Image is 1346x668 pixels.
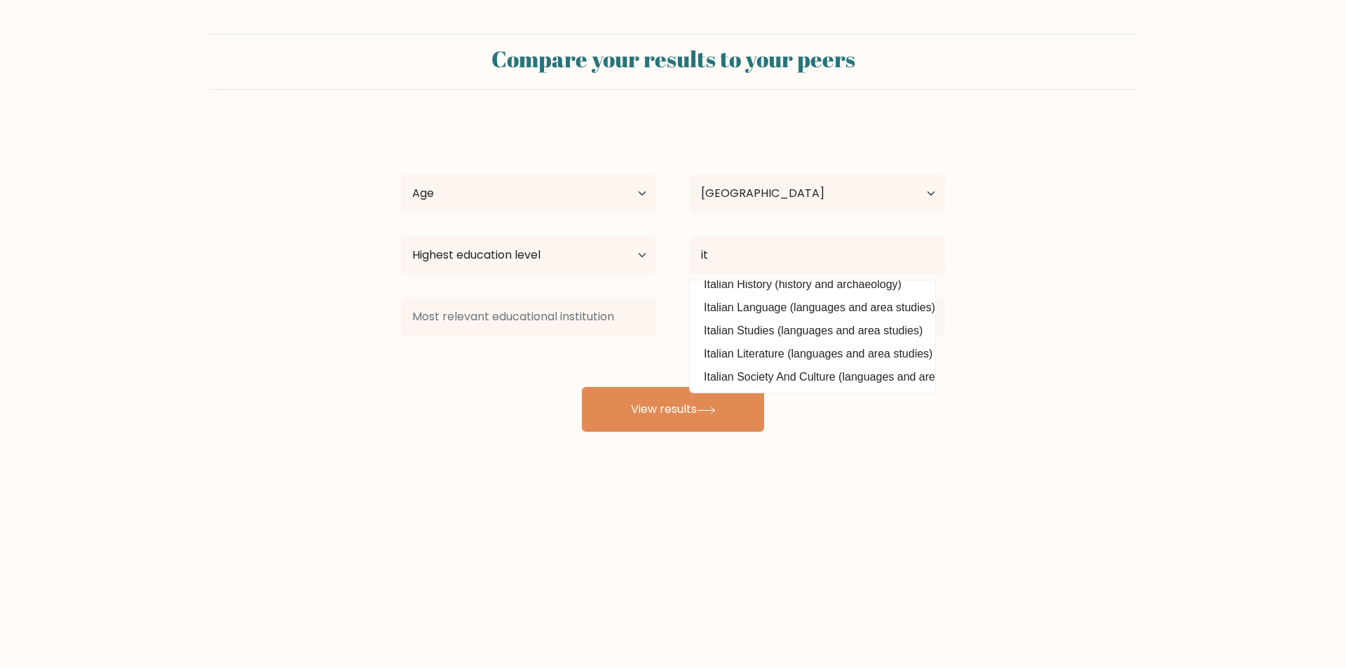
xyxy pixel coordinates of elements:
button: View results [582,387,764,432]
h2: Compare your results to your peers [219,46,1127,72]
option: Italian Language (languages and area studies) [693,296,932,319]
option: Italian Society And Culture (languages and area studies) [693,366,932,388]
input: Most relevant educational institution [401,297,656,336]
option: Italian History (history and archaeology) [693,273,932,296]
option: Italian Studies (languages and area studies) [693,320,932,342]
option: Italian Literature (languages and area studies) [693,343,932,365]
input: What did you study? [690,236,945,275]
